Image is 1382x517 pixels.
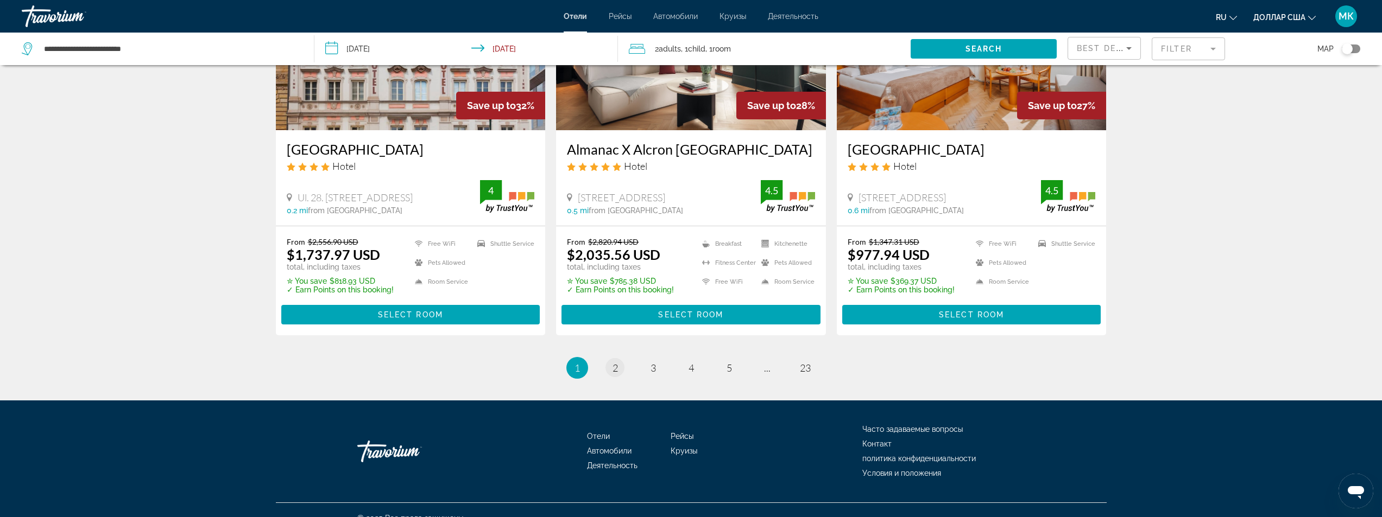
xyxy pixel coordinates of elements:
span: 1 [575,362,580,374]
p: total, including taxes [848,263,955,271]
span: , 1 [681,41,705,56]
img: trustyou-badge.svg [1041,180,1095,212]
button: Изменить язык [1216,9,1237,25]
span: Room [712,44,731,53]
span: From [287,237,305,246]
li: Free WiFi [970,237,1033,251]
ins: $1,737.97 USD [287,246,380,263]
del: $1,347.31 USD [869,237,919,246]
span: 2 [655,41,681,56]
span: ✮ You save [567,277,607,285]
span: Save up to [1028,100,1077,111]
nav: Pagination [276,357,1107,379]
span: From [567,237,585,246]
a: Almanac X Alcron [GEOGRAPHIC_DATA] [567,141,815,157]
span: Child [688,44,705,53]
span: Map [1317,41,1334,56]
a: политика конфиденциальности [862,454,976,463]
mat-select: Sort by [1077,42,1132,55]
span: Save up to [467,100,516,111]
a: Круизы [720,12,746,21]
span: Hotel [624,160,647,172]
span: [STREET_ADDRESS] [859,192,946,203]
span: ✮ You save [287,277,327,285]
p: $818.93 USD [287,277,394,285]
ins: $977.94 USD [848,246,930,263]
span: From [848,237,866,246]
button: Select Room [561,305,821,324]
a: Автомобили [587,446,632,455]
a: Травориум [22,2,130,30]
a: Автомобили [653,12,698,21]
font: доллар США [1253,13,1305,22]
p: ✓ Earn Points on this booking! [567,285,674,294]
button: Filter [1152,37,1225,61]
del: $2,556.90 USD [308,237,358,246]
li: Room Service [409,275,472,289]
a: Рейсы [609,12,632,21]
button: Search [911,39,1057,59]
h3: [GEOGRAPHIC_DATA] [848,141,1096,157]
span: 0.6 mi [848,206,869,215]
a: Круизы [671,446,697,455]
li: Pets Allowed [756,256,815,270]
li: Shuttle Service [472,237,534,251]
span: 0.2 mi [287,206,308,215]
span: , 1 [705,41,731,56]
a: Контакт [862,439,892,448]
span: Hotel [332,160,356,172]
p: $785.38 USD [567,277,674,285]
span: 23 [800,362,811,374]
li: Pets Allowed [970,256,1033,270]
li: Kitchenette [756,237,815,251]
span: Search [965,44,1002,53]
span: from [GEOGRAPHIC_DATA] [308,206,402,215]
a: Часто задаваемые вопросы [862,425,963,433]
p: ✓ Earn Points on this booking! [848,285,955,294]
span: Hotel [893,160,917,172]
a: Рейсы [671,432,693,441]
span: 4 [689,362,694,374]
span: 0.5 mi [567,206,589,215]
p: $369.37 USD [848,277,955,285]
span: Select Room [939,310,1004,319]
a: Деятельность [587,461,638,470]
a: Отели [564,12,587,21]
img: trustyou-badge.svg [480,180,534,212]
button: Меню пользователя [1332,5,1360,28]
p: total, including taxes [567,263,674,271]
a: Отели [587,432,610,441]
iframe: Кнопка запуска окна обмена сообщениями [1339,474,1373,508]
a: Select Room [561,307,821,319]
a: Select Room [281,307,540,319]
div: 32% [456,92,545,119]
span: from [GEOGRAPHIC_DATA] [869,206,964,215]
li: Room Service [756,275,815,289]
div: 4 star Hotel [287,160,535,172]
li: Free WiFi [697,275,756,289]
li: Breakfast [697,237,756,251]
button: Select Room [281,305,540,324]
div: 4 [480,184,502,197]
p: total, including taxes [287,263,394,271]
button: Travelers: 2 adults, 1 child [618,33,911,65]
span: ✮ You save [848,277,888,285]
a: [GEOGRAPHIC_DATA] [287,141,535,157]
span: 2 [613,362,618,374]
font: ru [1216,13,1227,22]
span: from [GEOGRAPHIC_DATA] [589,206,683,215]
span: [STREET_ADDRESS] [578,192,665,203]
span: Best Deals [1077,44,1133,53]
span: Save up to [747,100,796,111]
span: Ul. 28. [STREET_ADDRESS] [298,192,413,203]
a: Травориум [357,435,466,468]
